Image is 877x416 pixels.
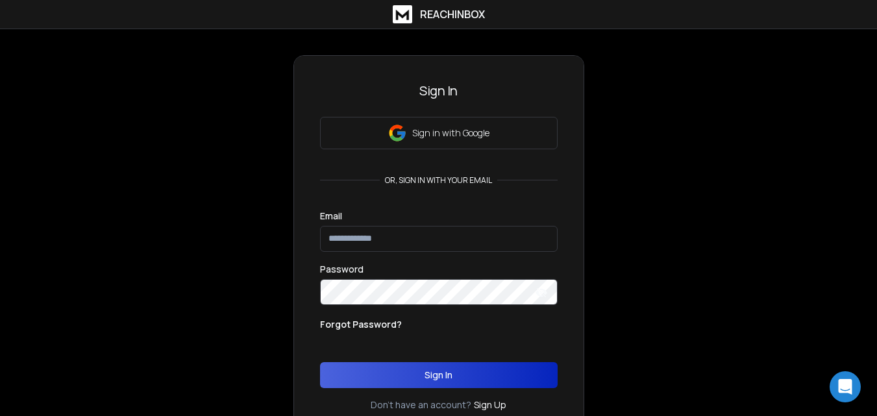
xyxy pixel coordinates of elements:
[320,362,558,388] button: Sign In
[320,82,558,100] h3: Sign In
[474,398,506,411] a: Sign Up
[393,5,485,23] a: ReachInbox
[320,318,402,331] p: Forgot Password?
[380,175,497,186] p: or, sign in with your email
[393,5,412,23] img: logo
[320,265,364,274] label: Password
[320,117,558,149] button: Sign in with Google
[371,398,471,411] p: Don't have an account?
[420,6,485,22] h1: ReachInbox
[830,371,861,402] div: Open Intercom Messenger
[320,212,342,221] label: Email
[412,127,489,140] p: Sign in with Google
